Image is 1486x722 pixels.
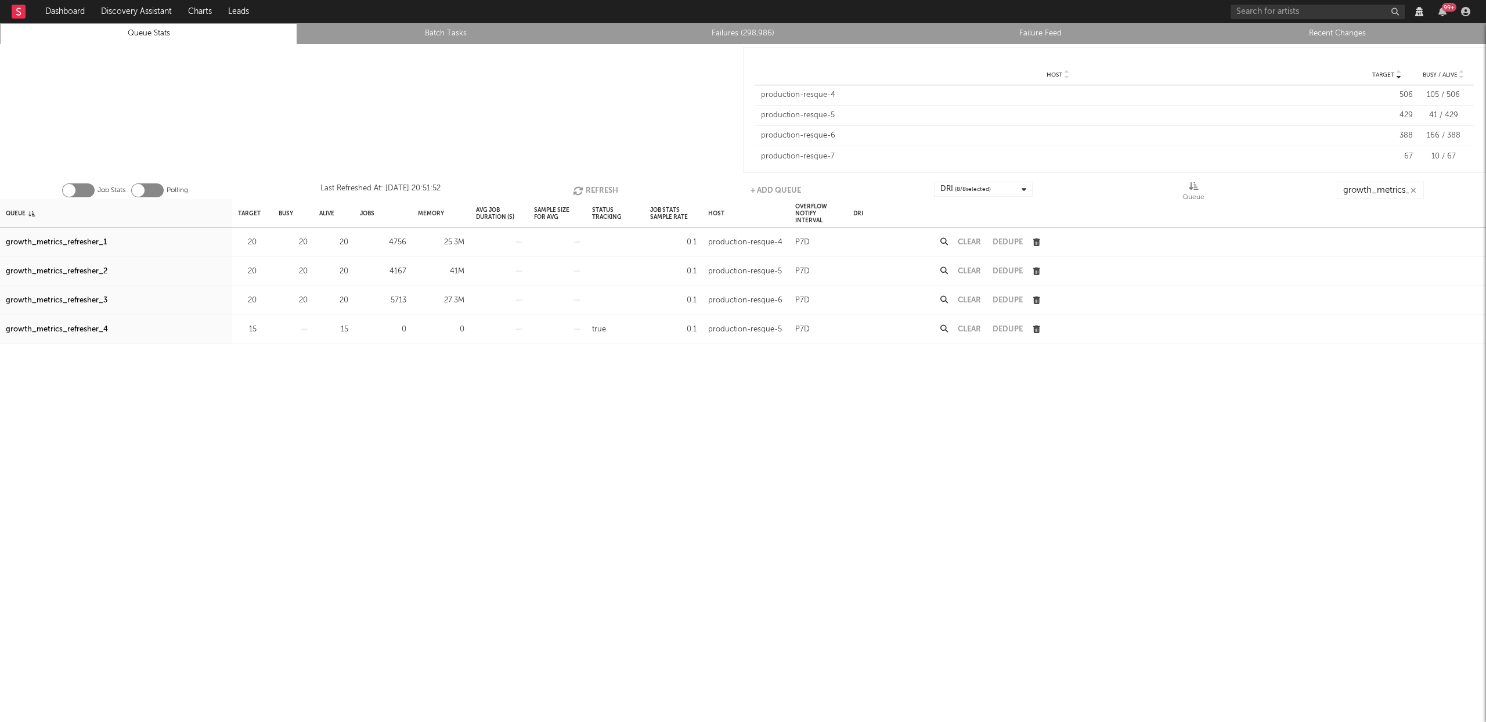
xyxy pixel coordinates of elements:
a: Failure Feed [898,27,1182,41]
div: 20 [238,236,257,250]
div: 506 [1361,89,1413,101]
div: 15 [319,323,348,337]
label: Polling [167,183,188,197]
div: production-resque-4 [761,89,1355,101]
div: 20 [319,294,348,308]
div: 15 [238,323,257,337]
div: 10 / 67 [1419,151,1468,163]
div: 67 [1361,151,1413,163]
div: Alive [319,201,334,226]
div: Host [708,201,724,226]
div: Queue [1182,182,1204,204]
span: ( 8 / 8 selected) [955,182,991,196]
div: DRI [940,182,991,196]
div: 20 [319,265,348,279]
div: 27.3M [418,294,464,308]
div: 20 [279,265,308,279]
input: Search for artists [1231,5,1405,19]
a: Failures (298,986) [601,27,885,41]
button: Clear [958,268,981,275]
div: 4756 [360,236,406,250]
a: Batch Tasks [304,27,588,41]
button: Clear [958,326,981,333]
div: Busy [279,201,293,226]
div: 429 [1361,110,1413,121]
div: P7D [795,265,810,279]
div: 0.1 [650,294,697,308]
div: 4167 [360,265,406,279]
a: growth_metrics_refresher_4 [6,323,108,337]
div: P7D [795,236,810,250]
div: 166 / 388 [1419,130,1468,142]
div: 20 [279,236,308,250]
div: production-resque-5 [708,323,782,337]
div: production-resque-6 [708,294,782,308]
div: Sample Size For Avg [534,201,580,226]
button: Dedupe [993,297,1023,304]
a: Queue Stats [6,27,291,41]
div: 5713 [360,294,406,308]
div: Avg Job Duration (s) [476,201,522,226]
a: growth_metrics_refresher_3 [6,294,107,308]
div: P7D [795,323,810,337]
div: Overflow Notify Interval [795,201,842,226]
div: production-resque-7 [761,151,1355,163]
button: Refresh [573,182,618,199]
button: Clear [958,297,981,304]
div: 0 [418,323,464,337]
div: 20 [279,294,308,308]
div: 0.1 [650,323,697,337]
div: true [592,323,606,337]
div: Queue [6,201,35,226]
button: + Add Queue [751,182,801,199]
span: Busy / Alive [1423,71,1458,78]
div: Queue [1182,190,1204,204]
div: production-resque-5 [708,265,782,279]
span: Host [1047,71,1062,78]
button: 99+ [1438,7,1447,16]
button: Dedupe [993,326,1023,333]
button: Clear [958,239,981,246]
div: 20 [238,265,257,279]
button: Dedupe [993,239,1023,246]
div: 20 [238,294,257,308]
span: Target [1372,71,1394,78]
a: growth_metrics_refresher_1 [6,236,107,250]
div: DRI [853,201,863,226]
a: Recent Changes [1195,27,1480,41]
input: Search... [1337,182,1424,199]
div: Status Tracking [592,201,639,226]
div: 20 [319,236,348,250]
div: 41 / 429 [1419,110,1468,121]
label: Job Stats [98,183,125,197]
a: growth_metrics_refresher_2 [6,265,107,279]
div: 0.1 [650,265,697,279]
div: 388 [1361,130,1413,142]
div: production-resque-4 [708,236,782,250]
div: 99 + [1442,3,1456,12]
button: Dedupe [993,268,1023,275]
div: P7D [795,294,810,308]
div: Target [238,201,261,226]
div: 41M [418,265,464,279]
div: 0 [360,323,406,337]
div: production-resque-6 [761,130,1355,142]
div: 25.3M [418,236,464,250]
div: 105 / 506 [1419,89,1468,101]
div: 0.1 [650,236,697,250]
div: Last Refreshed At: [DATE] 20:51:52 [320,182,441,199]
div: Job Stats Sample Rate [650,201,697,226]
div: Memory [418,201,444,226]
div: production-resque-5 [761,110,1355,121]
div: Jobs [360,201,374,226]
